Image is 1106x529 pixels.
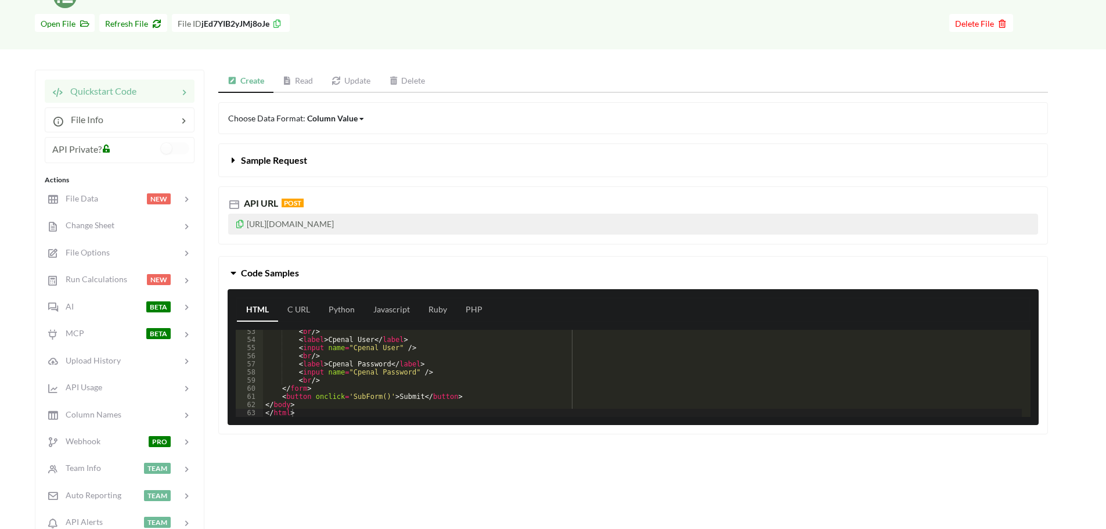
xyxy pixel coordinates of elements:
span: TEAM [144,463,171,474]
div: 56 [236,352,263,360]
span: Team Info [59,463,101,473]
div: Column Value [307,112,358,124]
span: API Private? [52,143,102,154]
span: BETA [146,301,171,312]
span: BETA [146,328,171,339]
span: Webhook [59,436,100,446]
a: PHP [456,298,492,322]
span: Upload History [59,355,121,365]
div: 57 [236,360,263,368]
span: POST [282,199,304,207]
button: Code Samples [219,257,1047,289]
span: File ID [178,19,201,28]
a: Read [273,70,323,93]
span: NEW [147,274,171,285]
a: C URL [278,298,319,322]
a: Javascript [364,298,419,322]
span: TEAM [144,517,171,528]
span: File Data [59,193,98,203]
div: 60 [236,384,263,393]
span: Column Names [59,409,121,419]
span: MCP [59,328,84,338]
span: Auto Reporting [59,490,121,500]
span: Code Samples [241,267,299,278]
a: Delete [380,70,435,93]
div: 58 [236,368,263,376]
span: TEAM [144,490,171,501]
a: Python [319,298,364,322]
button: Delete File [949,14,1013,32]
div: 63 [236,409,263,417]
p: [URL][DOMAIN_NAME] [228,214,1038,235]
a: Ruby [419,298,456,322]
button: Sample Request [219,144,1047,177]
span: NEW [147,193,171,204]
span: File Info [64,114,103,125]
a: Create [218,70,273,93]
div: Actions [45,175,194,185]
div: 53 [236,328,263,336]
span: API Usage [59,382,102,392]
button: Open File [35,14,95,32]
span: Delete File [955,19,1007,28]
span: Change Sheet [59,220,114,230]
span: Open File [41,19,89,28]
div: 59 [236,376,263,384]
span: Choose Data Format: [228,113,365,123]
span: Quickstart Code [63,85,136,96]
span: AI [59,301,74,311]
div: 55 [236,344,263,352]
span: API Alerts [59,517,103,527]
span: File Options [59,247,110,257]
span: Refresh File [105,19,161,28]
div: 62 [236,401,263,409]
a: HTML [237,298,278,322]
div: 61 [236,393,263,401]
span: API URL [242,197,278,208]
span: PRO [149,436,171,447]
button: Refresh File [99,14,167,32]
div: 54 [236,336,263,344]
span: Sample Request [241,154,307,165]
span: Run Calculations [59,274,127,284]
a: Update [322,70,380,93]
b: jEd7YIB2yJMj8oJe [201,19,269,28]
